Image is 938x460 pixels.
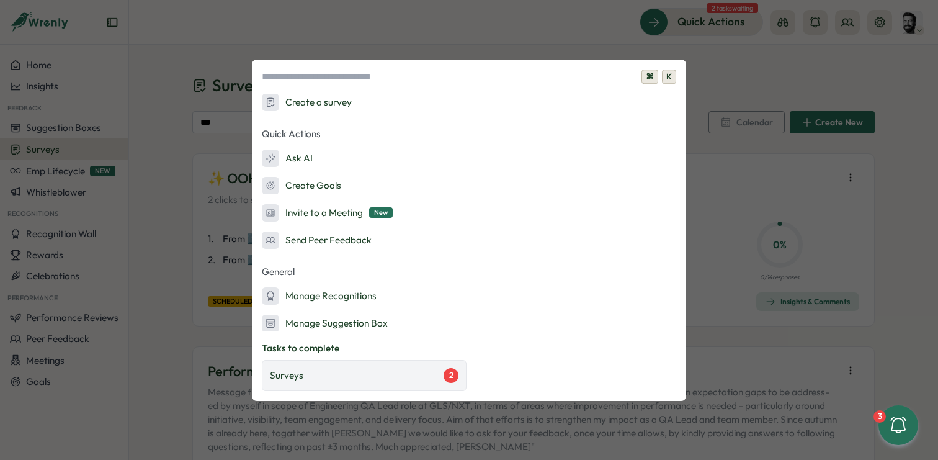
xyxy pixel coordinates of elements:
[262,341,676,355] p: Tasks to complete
[641,70,658,84] span: ⌘
[369,207,393,218] span: New
[873,410,886,423] div: 3
[262,204,393,222] div: Invite to a Meeting
[252,90,686,115] button: Create a survey
[252,125,686,143] p: Quick Actions
[252,146,686,171] button: Ask AI
[444,368,458,383] div: 2
[262,315,388,332] div: Manage Suggestion Box
[252,201,686,225] button: Invite to a MeetingNew
[252,173,686,198] button: Create Goals
[262,287,377,305] div: Manage Recognitions
[878,405,918,445] button: 3
[262,150,313,167] div: Ask AI
[262,94,352,111] div: Create a survey
[252,228,686,253] button: Send Peer Feedback
[262,232,372,249] div: Send Peer Feedback
[262,177,341,194] div: Create Goals
[252,284,686,309] button: Manage Recognitions
[252,311,686,336] button: Manage Suggestion Box
[270,369,303,382] p: Surveys
[662,70,676,84] span: K
[252,263,686,281] p: General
